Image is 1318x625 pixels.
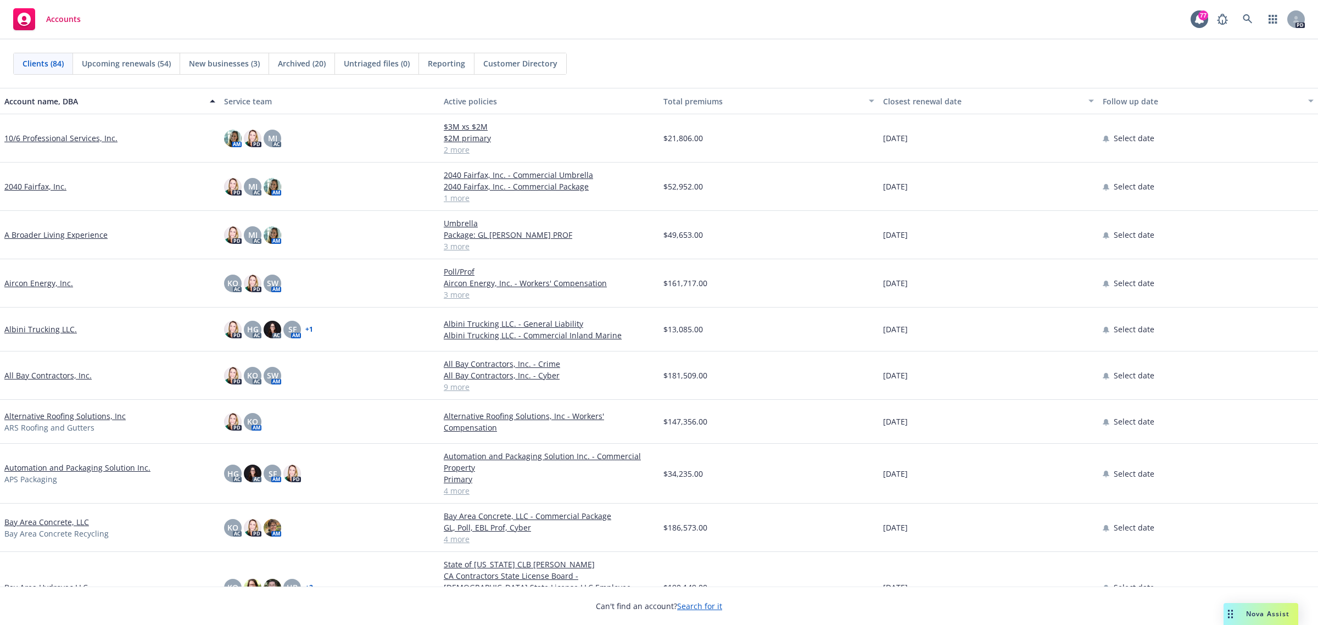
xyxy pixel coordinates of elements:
[444,533,655,545] a: 4 more
[883,229,908,241] span: [DATE]
[1198,10,1208,20] div: 77
[677,601,722,611] a: Search for it
[247,370,258,381] span: KO
[264,579,281,596] img: photo
[444,410,655,433] a: Alternative Roofing Solutions, Inc - Workers' Compensation
[224,321,242,338] img: photo
[1224,603,1298,625] button: Nova Assist
[883,370,908,381] span: [DATE]
[483,58,557,69] span: Customer Directory
[444,132,655,144] a: $2M primary
[663,132,703,144] span: $21,806.00
[227,277,238,289] span: KO
[247,323,259,335] span: HG
[1262,8,1284,30] a: Switch app
[1103,96,1302,107] div: Follow up date
[4,229,108,241] a: A Broader Living Experience
[444,570,655,605] a: CA Contractors State License Board - [DEMOGRAPHIC_DATA] State License LLC Employee Worker Bond
[224,130,242,147] img: photo
[269,468,277,479] span: SF
[444,559,655,570] a: State of [US_STATE] CLB [PERSON_NAME]
[444,381,655,393] a: 9 more
[4,181,66,192] a: 2040 Fairfax, Inc.
[1114,370,1154,381] span: Select date
[663,522,707,533] span: $186,573.00
[4,370,92,381] a: All Bay Contractors, Inc.
[224,96,435,107] div: Service team
[444,241,655,252] a: 3 more
[883,96,1082,107] div: Closest renewal date
[428,58,465,69] span: Reporting
[283,465,301,482] img: photo
[663,229,703,241] span: $49,653.00
[444,192,655,204] a: 1 more
[879,88,1098,114] button: Closest renewal date
[883,522,908,533] span: [DATE]
[305,326,313,333] a: + 1
[267,370,278,381] span: SW
[244,579,261,596] img: photo
[444,217,655,229] a: Umbrella
[596,600,722,612] span: Can't find an account?
[264,321,281,338] img: photo
[663,277,707,289] span: $161,717.00
[444,229,655,241] a: Package: GL [PERSON_NAME] PROF
[46,15,81,24] span: Accounts
[4,422,94,433] span: ARS Roofing and Gutters
[278,58,326,69] span: Archived (20)
[189,58,260,69] span: New businesses (3)
[4,582,88,593] a: Bay Area Hydrovac LLC
[883,181,908,192] span: [DATE]
[248,181,258,192] span: MJ
[444,485,655,496] a: 4 more
[883,277,908,289] span: [DATE]
[9,4,85,35] a: Accounts
[1114,582,1154,593] span: Select date
[4,462,150,473] a: Automation and Packaging Solution Inc.
[663,370,707,381] span: $181,509.00
[4,132,118,144] a: 10/6 Professional Services, Inc.
[227,468,239,479] span: HG
[444,318,655,330] a: Albini Trucking LLC. - General Liability
[444,358,655,370] a: All Bay Contractors, Inc. - Crime
[663,96,862,107] div: Total premiums
[1237,8,1259,30] a: Search
[663,416,707,427] span: $147,356.00
[444,169,655,181] a: 2040 Fairfax, Inc. - Commercial Umbrella
[663,468,703,479] span: $34,235.00
[264,178,281,196] img: photo
[23,58,64,69] span: Clients (84)
[883,582,908,593] span: [DATE]
[883,132,908,144] span: [DATE]
[4,528,109,539] span: Bay Area Concrete Recycling
[439,88,659,114] button: Active policies
[663,323,703,335] span: $13,085.00
[1114,229,1154,241] span: Select date
[4,473,57,485] span: APS Packaging
[663,181,703,192] span: $52,952.00
[1098,88,1318,114] button: Follow up date
[224,178,242,196] img: photo
[264,519,281,537] img: photo
[444,370,655,381] a: All Bay Contractors, Inc. - Cyber
[444,473,655,485] a: Primary
[444,289,655,300] a: 3 more
[883,416,908,427] span: [DATE]
[224,413,242,431] img: photo
[244,519,261,537] img: photo
[1114,277,1154,289] span: Select date
[227,582,238,593] span: KO
[883,323,908,335] span: [DATE]
[444,144,655,155] a: 2 more
[1114,181,1154,192] span: Select date
[1114,132,1154,144] span: Select date
[224,226,242,244] img: photo
[224,367,242,384] img: photo
[1246,609,1289,618] span: Nova Assist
